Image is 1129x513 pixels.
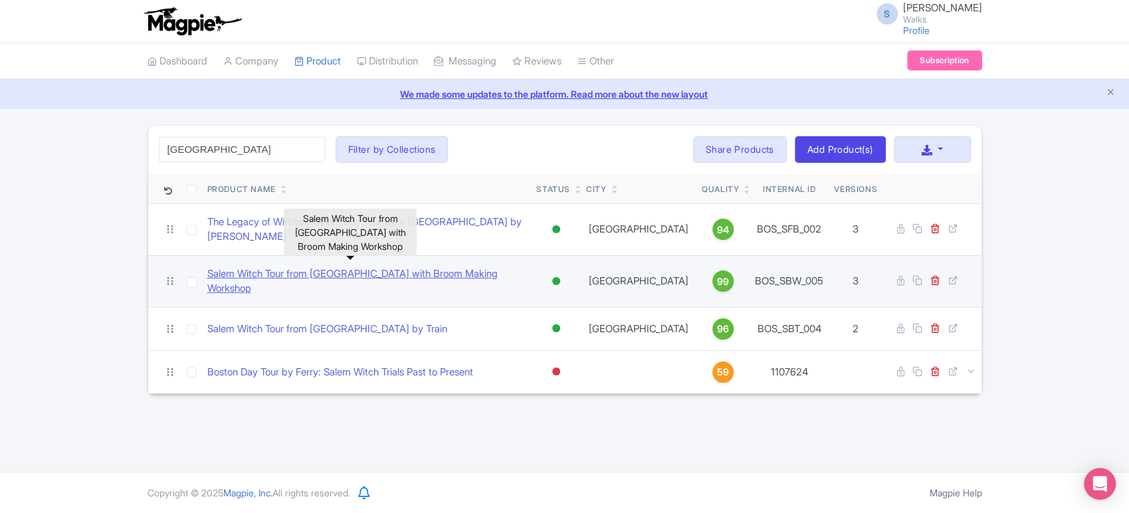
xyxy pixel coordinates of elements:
[750,203,829,255] td: BOS_SFB_002
[829,173,882,204] th: Versions
[434,43,496,80] a: Messaging
[207,215,526,245] a: The Legacy of Witches: Salem Day Tour from [GEOGRAPHIC_DATA] by [PERSON_NAME]
[512,43,562,80] a: Reviews
[207,183,276,195] div: Product Name
[702,318,744,340] a: 96
[207,266,526,296] a: Salem Witch Tour from [GEOGRAPHIC_DATA] with Broom Making Workshop
[853,322,859,335] span: 2
[702,183,739,195] div: Quality
[577,43,614,80] a: Other
[717,223,729,237] span: 94
[550,319,563,338] div: Active
[336,136,449,163] button: Filter by Collections
[148,43,207,80] a: Dashboard
[717,365,729,379] span: 59
[702,361,744,383] a: 59
[750,173,829,204] th: Internal ID
[223,487,272,498] span: Magpie, Inc.
[159,137,325,162] input: Search product name, city, or interal id
[550,272,563,291] div: Active
[294,43,341,80] a: Product
[717,322,729,336] span: 96
[550,220,563,239] div: Active
[750,255,829,307] td: BOS_SBW_005
[903,25,930,36] a: Profile
[869,3,982,24] a: S [PERSON_NAME] Walks
[586,183,606,195] div: City
[876,3,898,25] span: S
[853,223,859,235] span: 3
[750,307,829,350] td: BOS_SBT_004
[223,43,278,80] a: Company
[702,219,744,240] a: 94
[581,255,696,307] td: [GEOGRAPHIC_DATA]
[1106,86,1116,101] button: Close announcement
[357,43,418,80] a: Distribution
[907,51,981,70] a: Subscription
[140,486,358,500] div: Copyright © 2025 All rights reserved.
[903,15,982,24] small: Walks
[903,1,982,14] span: [PERSON_NAME]
[693,136,787,163] a: Share Products
[8,87,1121,101] a: We made some updates to the platform. Read more about the new layout
[284,209,417,256] div: Salem Witch Tour from [GEOGRAPHIC_DATA] with Broom Making Workshop
[853,274,859,287] span: 3
[550,362,563,381] div: Inactive
[207,322,447,337] a: Salem Witch Tour from [GEOGRAPHIC_DATA] by Train
[750,350,829,393] td: 1107624
[207,365,473,380] a: Boston Day Tour by Ferry: Salem Witch Trials Past to Present
[930,487,982,498] a: Magpie Help
[581,203,696,255] td: [GEOGRAPHIC_DATA]
[795,136,886,163] a: Add Product(s)
[536,183,570,195] div: Status
[1084,468,1116,500] div: Open Intercom Messenger
[141,7,244,36] img: logo-ab69f6fb50320c5b225c76a69d11143b.png
[702,270,744,292] a: 99
[717,274,729,289] span: 99
[581,307,696,350] td: [GEOGRAPHIC_DATA]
